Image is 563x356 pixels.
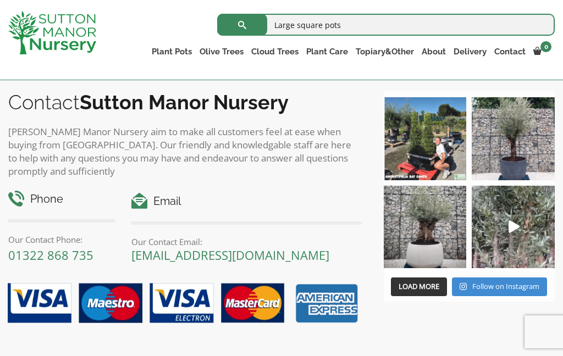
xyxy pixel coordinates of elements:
a: Plant Care [302,44,352,59]
span: Follow on Instagram [472,281,539,291]
span: 0 [540,41,551,52]
img: New arrivals Monday morning of beautiful olive trees 🤩🤩 The weather is beautiful this summer, gre... [472,186,555,269]
b: Sutton Manor Nursery [80,91,289,114]
img: Check out this beauty we potted at our nursery today ❤️‍🔥 A huge, ancient gnarled Olive tree plan... [384,186,467,269]
a: Plant Pots [148,44,196,59]
a: Contact [490,44,529,59]
h4: Email [131,193,361,210]
a: About [418,44,450,59]
img: logo [8,11,96,54]
a: Olive Trees [196,44,247,59]
p: [PERSON_NAME] Manor Nursery aim to make all customers feel at ease when buying from [GEOGRAPHIC_D... [8,125,362,178]
svg: Play [509,220,520,233]
h4: Phone [8,191,115,208]
button: Load More [391,277,447,296]
a: Instagram Follow on Instagram [452,277,547,296]
a: 0 [529,44,555,59]
a: Play [472,186,555,269]
p: Our Contact Email: [131,235,361,248]
a: Topiary&Other [352,44,418,59]
img: A beautiful multi-stem Spanish Olive tree potted in our luxurious fibre clay pots 😍😍 [472,97,555,180]
img: Our elegant & picturesque Angustifolia Cones are an exquisite addition to your Bay Tree collectio... [384,97,467,180]
a: 01322 868 735 [8,247,93,263]
p: Our Contact Phone: [8,233,115,246]
svg: Instagram [460,282,467,291]
input: Search... [217,14,555,36]
span: Load More [399,281,439,291]
a: Delivery [450,44,490,59]
h2: Contact [8,91,362,114]
a: [EMAIL_ADDRESS][DOMAIN_NAME] [131,247,329,263]
a: Cloud Trees [247,44,302,59]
